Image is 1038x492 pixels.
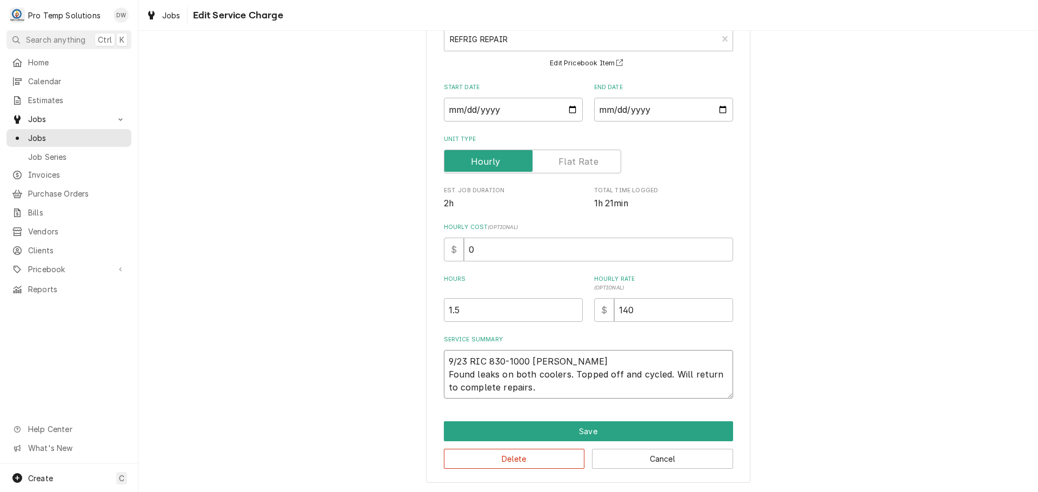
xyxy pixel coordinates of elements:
[6,30,131,49] button: Search anythingCtrlK
[28,57,126,68] span: Home
[28,245,126,256] span: Clients
[444,421,733,469] div: Button Group
[444,350,733,399] textarea: 9/23 RIC 830-1000 [PERSON_NAME] Found leaks on both coolers. Topped off and cycled. Will return t...
[26,34,85,45] span: Search anything
[444,186,583,210] div: Est. Job Duration
[28,132,126,144] span: Jobs
[444,421,733,441] button: Save
[444,197,583,210] span: Est. Job Duration
[28,113,110,125] span: Jobs
[28,151,126,163] span: Job Series
[28,76,126,87] span: Calendar
[548,57,628,70] button: Edit Pricebook Item
[28,95,126,106] span: Estimates
[114,8,129,23] div: Dana Williams's Avatar
[444,238,464,261] div: $
[444,83,583,122] div: Start Date
[444,421,733,441] div: Button Group Row
[28,284,126,295] span: Reports
[28,474,53,483] span: Create
[28,226,126,237] span: Vendors
[6,129,131,147] a: Jobs
[594,298,614,322] div: $
[6,439,131,457] a: Go to What's New
[6,420,131,438] a: Go to Help Center
[594,83,733,92] label: End Date
[444,98,583,122] input: yyyy-mm-dd
[142,6,185,24] a: Jobs
[10,8,25,23] div: P
[190,8,283,23] span: Edit Service Charge
[10,8,25,23] div: Pro Temp Solutions's Avatar
[6,91,131,109] a: Estimates
[444,275,583,322] div: [object Object]
[444,441,733,469] div: Button Group Row
[28,442,125,454] span: What's New
[28,169,126,180] span: Invoices
[444,335,733,399] div: Service Summary
[28,207,126,218] span: Bills
[6,204,131,221] a: Bills
[119,473,124,484] span: C
[444,83,583,92] label: Start Date
[6,241,131,259] a: Clients
[444,135,733,144] label: Unit Type
[98,34,112,45] span: Ctrl
[444,449,585,469] button: Delete
[444,135,733,173] div: Unit Type
[594,98,733,122] input: yyyy-mm-dd
[119,34,124,45] span: K
[6,166,131,184] a: Invoices
[444,16,733,70] div: Short Description
[6,280,131,298] a: Reports
[114,8,129,23] div: DW
[444,186,583,195] span: Est. Job Duration
[6,53,131,71] a: Home
[594,285,624,291] span: ( optional )
[28,264,110,275] span: Pricebook
[6,223,131,240] a: Vendors
[594,83,733,122] div: End Date
[6,110,131,128] a: Go to Jobs
[444,223,733,232] label: Hourly Cost
[594,197,733,210] span: Total Time Logged
[6,72,131,90] a: Calendar
[594,275,733,322] div: [object Object]
[28,188,126,199] span: Purchase Orders
[444,198,454,208] span: 2h
[162,10,181,21] span: Jobs
[28,10,101,21] div: Pro Temp Solutions
[592,449,733,469] button: Cancel
[6,148,131,166] a: Job Series
[594,186,733,195] span: Total Time Logged
[28,423,125,435] span: Help Center
[6,185,131,203] a: Purchase Orders
[594,275,733,292] label: Hourly Rate
[594,186,733,210] div: Total Time Logged
[488,224,518,230] span: ( optional )
[444,223,733,261] div: Hourly Cost
[444,275,583,292] label: Hours
[6,260,131,278] a: Go to Pricebook
[444,335,733,344] label: Service Summary
[594,198,628,208] span: 1h 21min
